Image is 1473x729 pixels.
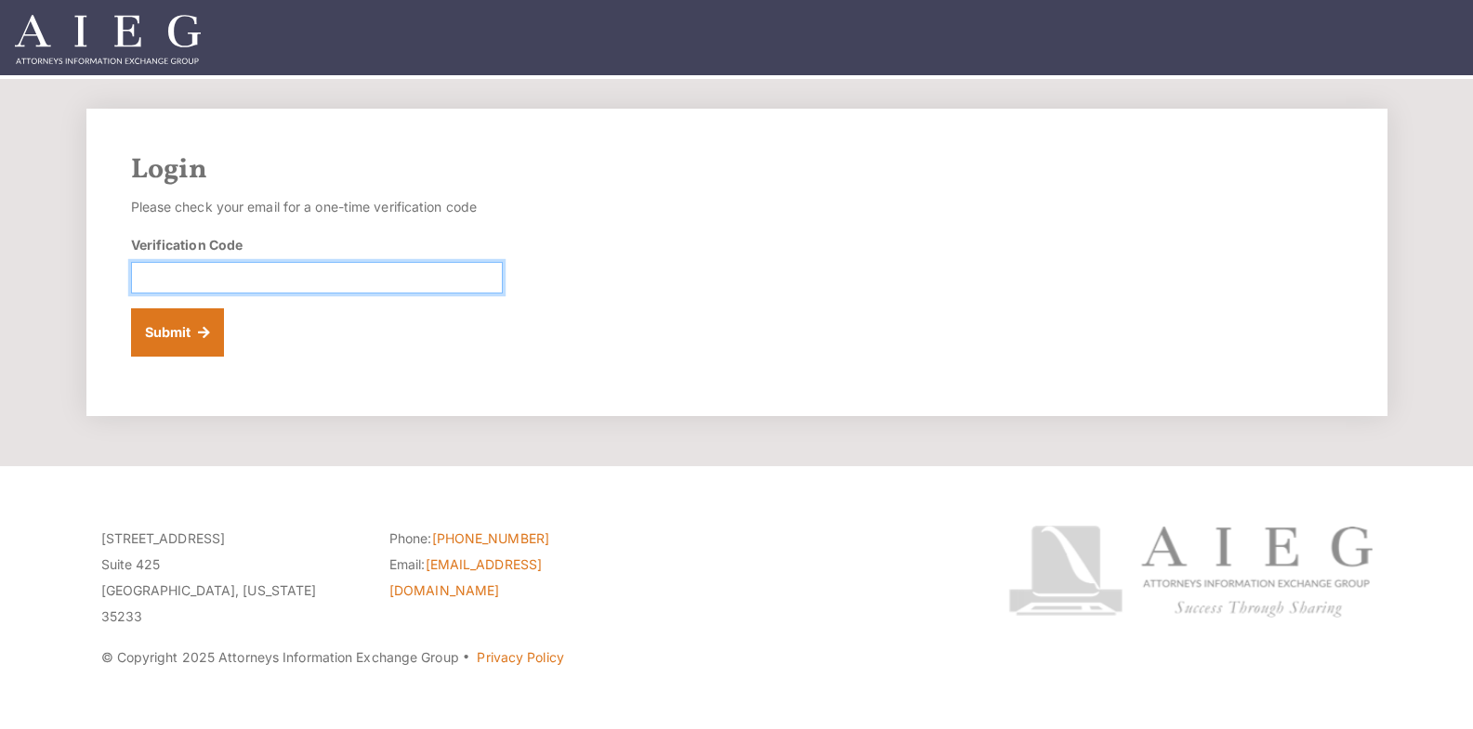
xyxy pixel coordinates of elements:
[131,153,1343,187] h2: Login
[131,235,243,254] label: Verification Code
[477,649,563,665] a: Privacy Policy
[131,194,503,220] p: Please check your email for a one-time verification code
[15,15,201,64] img: Attorneys Information Exchange Group
[432,530,549,546] a: [PHONE_NUMBER]
[101,644,939,670] p: © Copyright 2025 Attorneys Information Exchange Group
[389,526,650,552] li: Phone:
[1008,526,1373,618] img: Attorneys Information Exchange Group logo
[389,552,650,604] li: Email:
[389,556,542,598] a: [EMAIL_ADDRESS][DOMAIN_NAME]
[462,657,470,666] span: ·
[101,526,362,630] p: [STREET_ADDRESS] Suite 425 [GEOGRAPHIC_DATA], [US_STATE] 35233
[131,308,225,357] button: Submit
